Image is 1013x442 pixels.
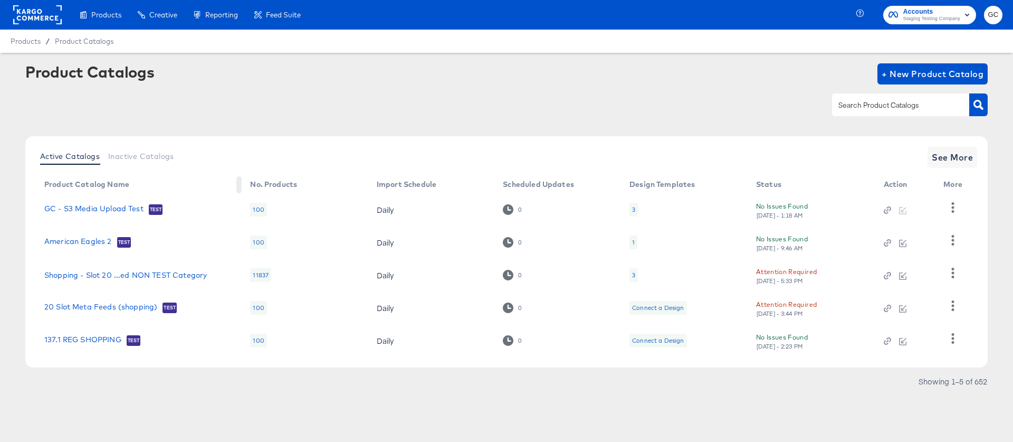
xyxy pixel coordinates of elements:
[149,205,163,214] span: Test
[250,203,266,217] div: 100
[503,335,521,345] div: 0
[25,63,154,80] div: Product Catalogs
[629,180,695,189] div: Design Templates
[632,304,684,312] div: Connect a Design
[518,271,522,279] div: 0
[163,304,177,312] span: Test
[149,11,177,19] span: Creative
[44,335,121,346] a: 137.1 REG SHOPPING
[756,299,817,317] button: Attention Required[DATE] - 3:44 PM
[55,37,113,45] a: Product Catalogs
[836,99,949,111] input: Search Product Catalogs
[377,180,436,189] div: Import Schedule
[44,204,144,215] a: GC - S3 Media Upload Test
[629,268,638,282] div: 3
[629,236,637,249] div: 1
[127,336,141,345] span: Test
[756,277,804,285] div: [DATE] - 5:33 PM
[756,266,817,285] button: Attention Required[DATE] - 5:33 PM
[250,236,266,249] div: 100
[44,237,112,248] a: American Eagles 2
[503,303,521,313] div: 0
[250,301,266,315] div: 100
[632,271,635,279] div: 3
[632,205,635,214] div: 3
[40,152,100,161] span: Active Catalogs
[205,11,238,19] span: Reporting
[883,6,976,24] button: AccountsStaging Testing Company
[250,180,297,189] div: No. Products
[518,206,522,213] div: 0
[518,239,522,246] div: 0
[108,152,174,161] span: Inactive Catalogs
[44,180,129,189] div: Product Catalog Name
[756,310,804,317] div: [DATE] - 3:44 PM
[44,271,207,279] a: Shopping - Slot 20 ...ed NON TEST Category
[756,299,817,310] div: Attention Required
[503,204,521,214] div: 0
[368,193,494,226] td: Daily
[368,259,494,291] td: Daily
[91,11,121,19] span: Products
[935,176,975,193] th: More
[368,291,494,324] td: Daily
[518,304,522,312] div: 0
[877,63,988,84] button: + New Product Catalog
[928,147,977,168] button: See More
[503,270,521,280] div: 0
[117,238,131,247] span: Test
[882,67,983,81] span: + New Product Catalog
[518,337,522,344] div: 0
[875,176,935,193] th: Action
[918,378,988,385] div: Showing 1–5 of 652
[629,203,638,217] div: 3
[503,180,574,189] div: Scheduled Updates
[984,6,1002,24] button: GC
[368,324,494,357] td: Daily
[903,15,960,23] span: Staging Testing Company
[44,303,157,313] a: 20 Slot Meta Feeds (shopping)
[988,9,998,21] span: GC
[629,334,686,347] div: Connect a Design
[756,266,817,277] div: Attention Required
[250,268,271,282] div: 11837
[11,37,41,45] span: Products
[903,6,960,17] span: Accounts
[266,11,301,19] span: Feed Suite
[250,334,266,347] div: 100
[503,237,521,247] div: 0
[932,150,973,165] span: See More
[632,238,635,247] div: 1
[41,37,55,45] span: /
[368,226,494,259] td: Daily
[632,336,684,345] div: Connect a Design
[629,301,686,315] div: Connect a Design
[748,176,875,193] th: Status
